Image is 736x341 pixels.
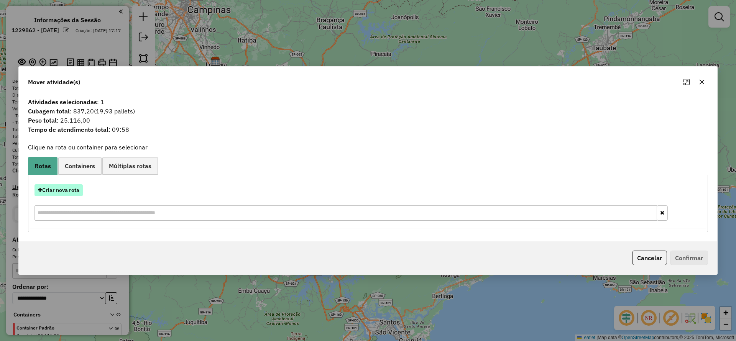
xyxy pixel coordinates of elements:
[34,163,51,169] span: Rotas
[28,126,108,133] strong: Tempo de atendimento total
[109,163,151,169] span: Múltiplas rotas
[28,143,148,152] label: Clique na rota ou container para selecionar
[28,77,80,87] span: Mover atividade(s)
[23,97,713,107] span: : 1
[65,163,95,169] span: Containers
[34,184,83,196] button: Criar nova rota
[632,251,667,265] button: Cancelar
[28,107,70,115] strong: Cubagem total
[94,107,135,115] span: (19,93 pallets)
[680,76,693,88] button: Maximize
[28,98,97,106] strong: Atividades selecionadas
[28,116,57,124] strong: Peso total
[23,116,713,125] span: : 25.116,00
[23,125,713,134] span: : 09:58
[23,107,713,116] span: : 837,20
